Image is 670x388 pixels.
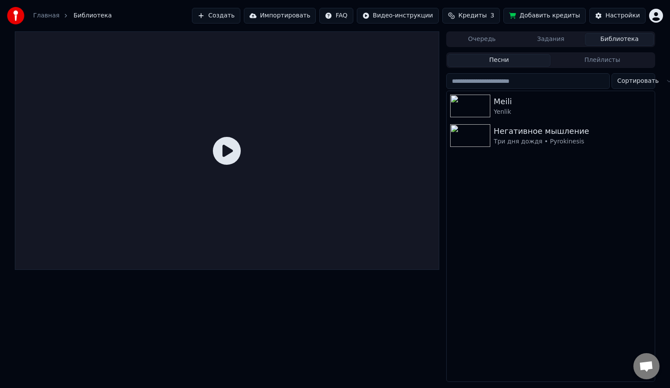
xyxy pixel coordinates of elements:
button: Настройки [589,8,646,24]
div: Meili [494,95,651,108]
button: FAQ [319,8,353,24]
span: Сортировать [617,77,659,85]
span: Библиотека [73,11,112,20]
div: Настройки [605,11,640,20]
button: Плейлисты [550,54,654,67]
img: youka [7,7,24,24]
span: Кредиты [458,11,487,20]
div: Негативное мышление [494,125,651,137]
button: Песни [448,54,551,67]
div: Yenlik [494,108,651,116]
button: Библиотека [585,33,654,46]
span: 3 [490,11,494,20]
button: Задания [516,33,585,46]
button: Видео-инструкции [357,8,439,24]
button: Импортировать [244,8,316,24]
button: Кредиты3 [442,8,500,24]
div: Открытый чат [633,353,660,379]
div: Три дня дождя • Pyrokinesis [494,137,651,146]
button: Очередь [448,33,516,46]
button: Создать [192,8,240,24]
button: Добавить кредиты [503,8,586,24]
a: Главная [33,11,59,20]
nav: breadcrumb [33,11,112,20]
